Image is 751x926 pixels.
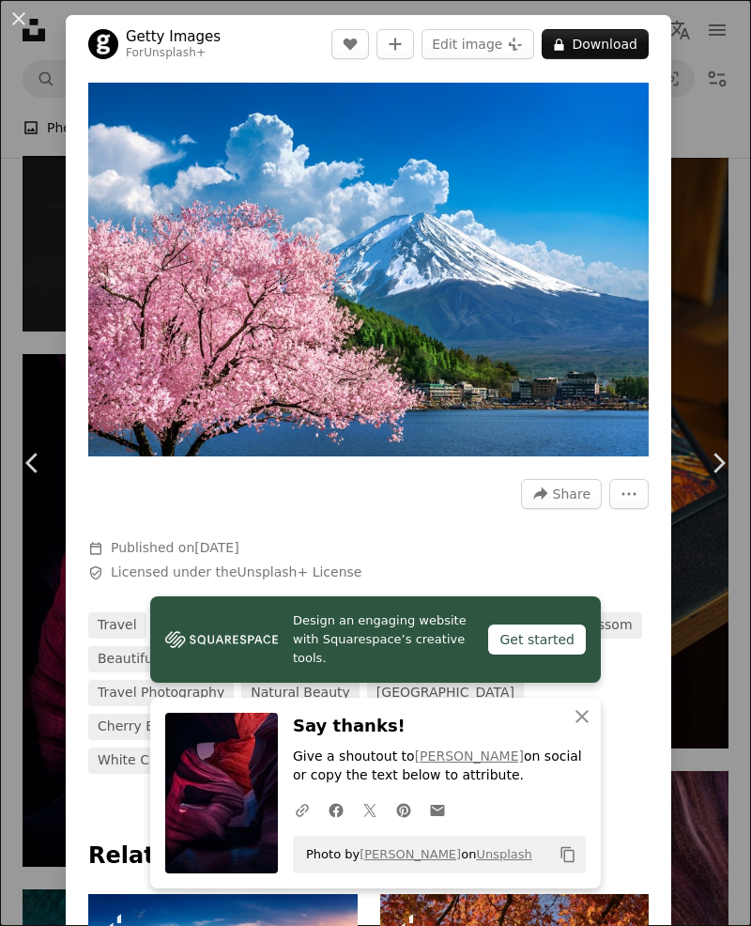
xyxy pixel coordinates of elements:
h3: Say thanks! [293,713,586,740]
a: Share over email [421,791,454,828]
img: file-1606177908946-d1eed1cbe4f5image [165,625,278,654]
p: Give a shoutout to on social or copy the text below to attribute. [293,748,586,785]
a: [PERSON_NAME] [360,847,461,861]
button: Like [331,29,369,59]
button: Share this image [521,479,602,509]
span: Photo by on [297,840,532,870]
img: Fuji mountain and cherry blossoms in spring, Japan. [88,83,649,456]
div: For [126,46,221,61]
a: Share on Twitter [353,791,387,828]
a: Unsplash [476,847,531,861]
button: Copy to clipboard [552,839,584,871]
span: Design an engaging website with Squarespace’s creative tools. [293,611,473,668]
a: Unsplash+ License [238,564,362,579]
a: travel [88,612,146,639]
button: Download [542,29,649,59]
img: Go to Getty Images's profile [88,29,118,59]
span: Published on [111,540,239,555]
a: [PERSON_NAME] [415,749,524,764]
a: Share on Facebook [319,791,353,828]
a: travel photography [88,680,234,706]
h4: Related images [88,841,649,872]
time: August 31, 2022 at 9:43:00 PM GMT+5 [194,540,238,555]
span: Licensed under the [111,563,361,582]
button: Add to Collection [376,29,414,59]
button: More Actions [609,479,649,509]
span: Share [553,480,590,508]
div: Get started [488,625,586,655]
a: Unsplash+ [144,46,206,59]
a: Next [685,373,751,553]
a: cherry blossoms [88,714,217,740]
a: beautiful scenery [88,646,223,672]
button: Edit image [421,29,534,59]
a: Design an engaging website with Squarespace’s creative tools.Get started [150,596,601,683]
a: Share on Pinterest [387,791,421,828]
button: Zoom in on this image [88,83,649,456]
a: white clouds [88,748,193,774]
a: Getty Images [126,27,221,46]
